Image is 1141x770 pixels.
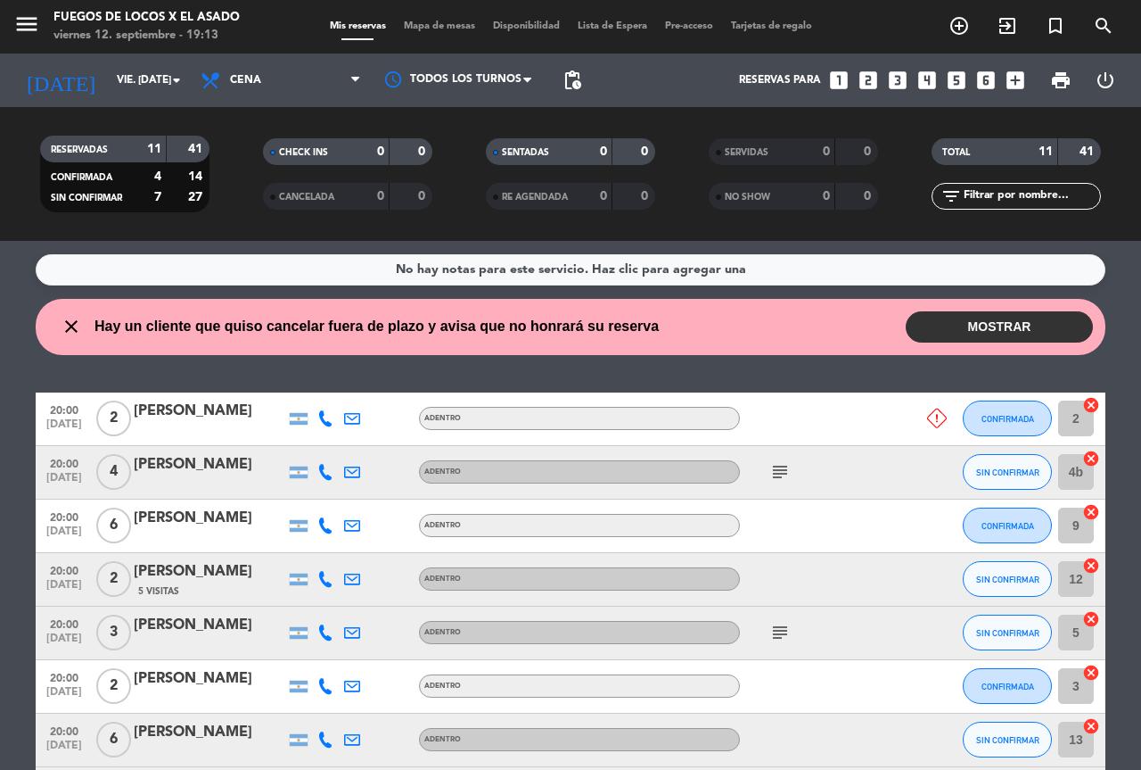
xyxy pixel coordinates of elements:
[138,584,179,599] span: 5 Visitas
[864,190,874,203] strong: 0
[188,191,206,203] strong: 27
[940,186,962,207] i: filter_list
[154,170,161,183] strong: 4
[1082,610,1100,628] i: cancel
[96,508,131,543] span: 6
[963,454,1052,490] button: SIN CONFIRMAR
[42,686,86,707] span: [DATE]
[42,613,86,633] span: 20:00
[424,629,461,636] span: ADENTRO
[188,143,206,155] strong: 41
[96,722,131,758] span: 6
[963,561,1052,597] button: SIN CONFIRMAR
[722,21,821,31] span: Tarjetas de regalo
[424,683,461,690] span: ADENTRO
[279,193,334,202] span: CANCELADA
[963,722,1052,758] button: SIN CONFIRMAR
[948,15,970,37] i: add_circle_outline
[377,190,384,203] strong: 0
[1082,557,1100,575] i: cancel
[1082,396,1100,414] i: cancel
[502,193,568,202] span: RE AGENDADA
[96,401,131,436] span: 2
[1082,450,1100,468] i: cancel
[96,454,131,490] span: 4
[641,145,652,158] strong: 0
[962,186,1100,206] input: Filtrar por nombre...
[134,453,285,476] div: [PERSON_NAME]
[963,615,1052,650] button: SIN CONFIRMAR
[1082,664,1100,682] i: cancel
[976,468,1039,477] span: SIN CONFIRMAR
[484,21,569,31] span: Disponibilidad
[1083,54,1128,107] div: LOG OUT
[974,69,997,92] i: looks_6
[134,721,285,744] div: [PERSON_NAME]
[96,561,131,597] span: 2
[981,521,1034,531] span: CONFIRMADA
[418,145,429,158] strong: 0
[94,315,659,338] span: Hay un cliente que quiso cancelar fuera de plazo y avisa que no honrará su reserva
[725,148,768,157] span: SERVIDAS
[725,193,770,202] span: NO SHOW
[188,170,206,183] strong: 14
[976,575,1039,584] span: SIN CONFIRMAR
[13,61,108,100] i: [DATE]
[134,507,285,530] div: [PERSON_NAME]
[769,461,791,483] i: subject
[377,145,384,158] strong: 0
[976,628,1039,638] span: SIN CONFIRMAR
[96,615,131,650] span: 3
[96,668,131,704] span: 2
[396,260,746,280] div: No hay notas para este servicio. Haz clic para agregar una
[147,143,161,155] strong: 11
[1079,145,1097,158] strong: 41
[424,736,461,743] span: ADENTRO
[395,21,484,31] span: Mapa de mesas
[963,401,1052,436] button: CONFIRMADA
[51,194,122,203] span: SIN CONFIRMAR
[42,720,86,741] span: 20:00
[739,74,821,87] span: Reservas para
[857,69,880,92] i: looks_two
[230,74,261,87] span: Cena
[42,452,86,473] span: 20:00
[42,740,86,760] span: [DATE]
[1093,15,1114,37] i: search
[562,70,583,91] span: pending_actions
[51,145,108,154] span: RESERVADAS
[134,560,285,584] div: [PERSON_NAME]
[42,472,86,493] span: [DATE]
[1004,69,1027,92] i: add_box
[502,148,549,157] span: SENTADAS
[154,191,161,203] strong: 7
[976,735,1039,745] span: SIN CONFIRMAR
[134,667,285,691] div: [PERSON_NAME]
[997,15,1018,37] i: exit_to_app
[321,21,395,31] span: Mis reservas
[886,69,909,92] i: looks_3
[769,622,791,643] i: subject
[906,311,1093,343] button: MOSTRAR
[166,70,187,91] i: arrow_drop_down
[823,190,830,203] strong: 0
[53,27,240,45] div: viernes 12. septiembre - 19:13
[279,148,328,157] span: CHECK INS
[424,522,461,529] span: ADENTRO
[51,173,112,182] span: CONFIRMADA
[42,667,86,687] span: 20:00
[13,11,40,44] button: menu
[1082,503,1100,521] i: cancel
[600,190,607,203] strong: 0
[418,190,429,203] strong: 0
[1038,145,1053,158] strong: 11
[424,575,461,583] span: ADENTRO
[134,614,285,637] div: [PERSON_NAME]
[1045,15,1066,37] i: turned_in_not
[942,148,970,157] span: TOTAL
[600,145,607,158] strong: 0
[134,400,285,423] div: [PERSON_NAME]
[424,468,461,476] span: ADENTRO
[61,316,82,337] i: close
[963,508,1052,543] button: CONFIRMADA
